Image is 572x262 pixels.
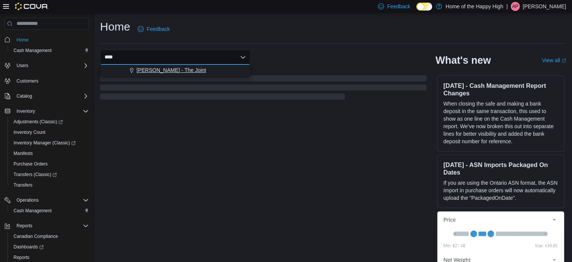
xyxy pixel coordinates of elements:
[11,159,89,169] span: Purchase Orders
[11,181,35,190] a: Transfers
[11,253,89,262] span: Reports
[14,208,52,214] span: Cash Management
[14,107,38,116] button: Inventory
[15,3,49,10] img: Cova
[2,221,92,231] button: Reports
[100,65,250,76] div: Choose from the following options
[14,254,29,260] span: Reports
[14,140,76,146] span: Inventory Manager (Classic)
[14,172,57,178] span: Transfers (Classic)
[14,61,89,70] span: Users
[17,63,28,69] span: Users
[14,35,32,44] a: Home
[387,3,410,10] span: Feedback
[8,148,92,159] button: Manifests
[14,221,89,230] span: Reports
[100,65,250,76] button: [PERSON_NAME] - The Joint
[11,253,32,262] a: Reports
[11,128,89,137] span: Inventory Count
[11,149,36,158] a: Manifests
[14,35,89,44] span: Home
[11,159,51,169] a: Purchase Orders
[14,244,44,250] span: Dashboards
[512,2,518,11] span: AP
[14,233,58,239] span: Canadian Compliance
[506,2,508,11] p: |
[17,223,32,229] span: Reports
[14,182,32,188] span: Transfers
[11,117,66,126] a: Adjustments (Classic)
[542,57,566,63] a: View allExternal link
[2,60,92,71] button: Users
[11,242,47,251] a: Dashboards
[14,77,41,86] a: Customers
[446,2,503,11] p: Home of the Happy High
[8,116,92,127] a: Adjustments (Classic)
[523,2,566,11] p: [PERSON_NAME]
[14,76,89,86] span: Customers
[14,196,89,205] span: Operations
[8,169,92,180] a: Transfers (Classic)
[443,179,558,202] p: If you are using the Ontario ASN format, the ASN Import in purchase orders will now automatically...
[147,25,170,33] span: Feedback
[8,205,92,216] button: Cash Management
[561,58,566,63] svg: External link
[2,106,92,116] button: Inventory
[14,161,48,167] span: Purchase Orders
[135,21,173,37] a: Feedback
[11,206,89,215] span: Cash Management
[11,149,89,158] span: Manifests
[100,19,130,34] h1: Home
[443,100,558,145] p: When closing the safe and making a bank deposit in the same transaction, this used to show as one...
[14,92,35,101] button: Catalog
[14,150,33,156] span: Manifests
[2,75,92,86] button: Customers
[416,3,432,11] input: Dark Mode
[14,221,35,230] button: Reports
[8,127,92,138] button: Inventory Count
[11,170,89,179] span: Transfers (Classic)
[14,92,89,101] span: Catalog
[8,138,92,148] a: Inventory Manager (Classic)
[11,232,89,241] span: Canadian Compliance
[8,180,92,190] button: Transfers
[11,242,89,251] span: Dashboards
[11,232,61,241] a: Canadian Compliance
[8,159,92,169] button: Purchase Orders
[11,138,89,147] span: Inventory Manager (Classic)
[11,138,79,147] a: Inventory Manager (Classic)
[14,61,31,70] button: Users
[17,197,39,203] span: Operations
[14,47,52,54] span: Cash Management
[240,54,246,60] button: Close list of options
[11,46,55,55] a: Cash Management
[17,37,29,43] span: Home
[11,170,60,179] a: Transfers (Classic)
[14,119,63,125] span: Adjustments (Classic)
[11,46,89,55] span: Cash Management
[8,45,92,56] button: Cash Management
[14,129,46,135] span: Inventory Count
[2,91,92,101] button: Catalog
[11,117,89,126] span: Adjustments (Classic)
[11,206,55,215] a: Cash Management
[17,93,32,99] span: Catalog
[137,66,206,74] span: [PERSON_NAME] - The Joint
[511,2,520,11] div: Andrew Peers
[435,54,491,66] h2: What's new
[11,181,89,190] span: Transfers
[2,34,92,45] button: Home
[443,82,558,97] h3: [DATE] - Cash Management Report Changes
[14,107,89,116] span: Inventory
[2,195,92,205] button: Operations
[8,242,92,252] a: Dashboards
[100,77,426,101] span: Loading
[443,161,558,176] h3: [DATE] - ASN Imports Packaged On Dates
[11,128,49,137] a: Inventory Count
[14,196,42,205] button: Operations
[17,108,35,114] span: Inventory
[8,231,92,242] button: Canadian Compliance
[17,78,38,84] span: Customers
